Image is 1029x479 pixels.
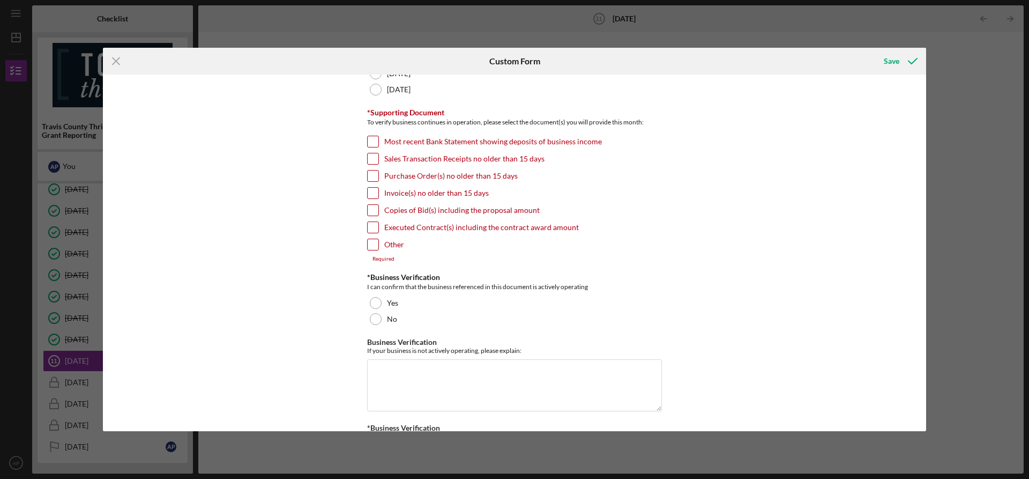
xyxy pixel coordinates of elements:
div: I can confirm that the business referenced in this document is actively operating [367,282,662,292]
label: Yes [387,299,398,307]
label: Invoice(s) no older than 15 days [384,188,489,198]
div: Required [367,256,662,262]
label: Copies of Bid(s) including the proposal amount [384,205,540,216]
label: Most recent Bank Statement showing deposits of business income [384,136,602,147]
label: *Business Verification [367,423,440,432]
button: Save [873,50,926,72]
label: [DATE] [387,85,411,94]
label: Business Verification [367,337,437,347]
label: Other [384,239,404,250]
h6: Custom Form [489,56,540,66]
label: No [387,315,397,323]
div: Save [884,50,899,72]
label: Executed Contract(s) including the contract award amount [384,222,579,233]
div: If your business is not actively operating, please explain: [367,347,662,355]
label: Purchase Order(s) no older than 15 days [384,171,518,181]
div: *Supporting Document [367,108,662,117]
div: *Business Verification [367,273,662,282]
div: To verify business continues in operation, please select the document(s) you will provide this mo... [367,117,662,130]
label: Sales Transaction Receipts no older than 15 days [384,153,545,164]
